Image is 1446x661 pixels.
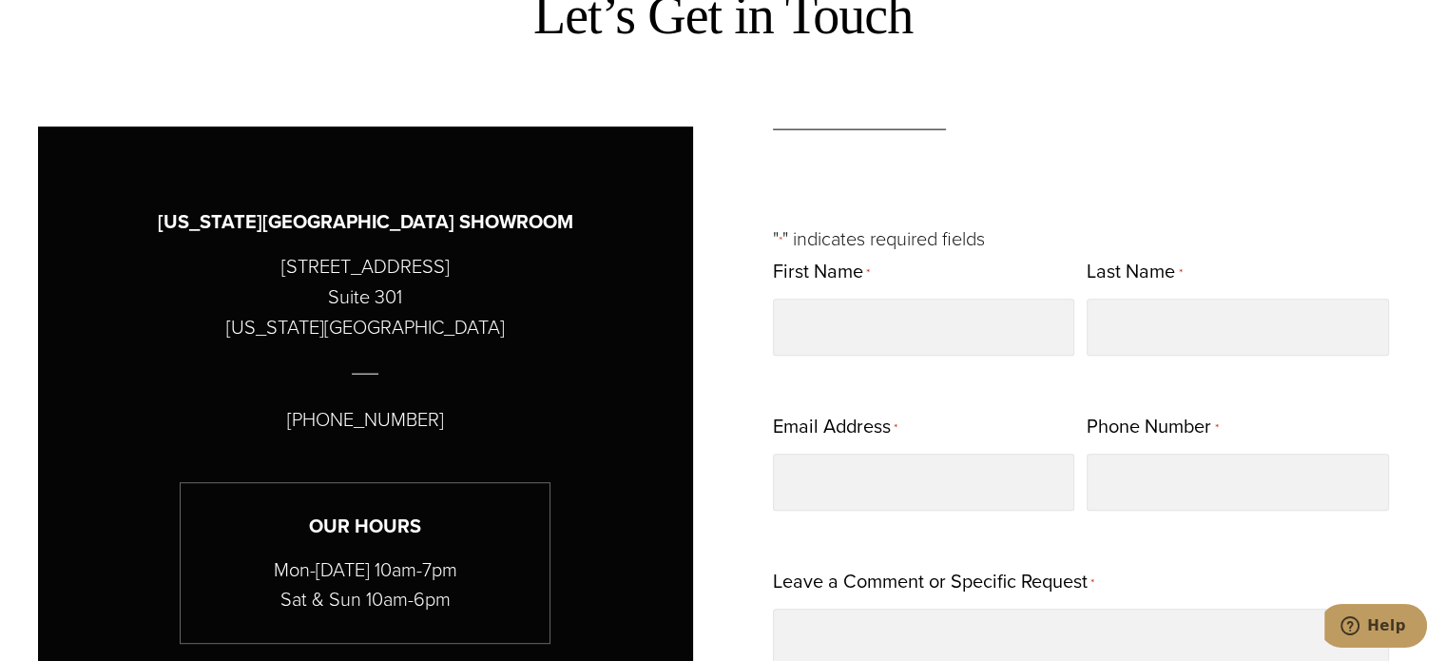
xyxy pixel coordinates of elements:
[773,564,1094,601] label: Leave a Comment or Specific Request
[773,409,897,446] label: Email Address
[287,404,444,435] p: [PHONE_NUMBER]
[1087,254,1182,291] label: Last Name
[1324,604,1427,651] iframe: Opens a widget where you can chat to one of our agents
[181,555,549,614] p: Mon-[DATE] 10am-7pm Sat & Sun 10am-6pm
[158,207,573,237] h3: [US_STATE][GEOGRAPHIC_DATA] SHOWROOM
[181,512,549,541] h3: Our Hours
[773,224,1390,254] p: " " indicates required fields
[226,251,505,342] p: [STREET_ADDRESS] Suite 301 [US_STATE][GEOGRAPHIC_DATA]
[1087,409,1218,446] label: Phone Number
[773,254,870,291] label: First Name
